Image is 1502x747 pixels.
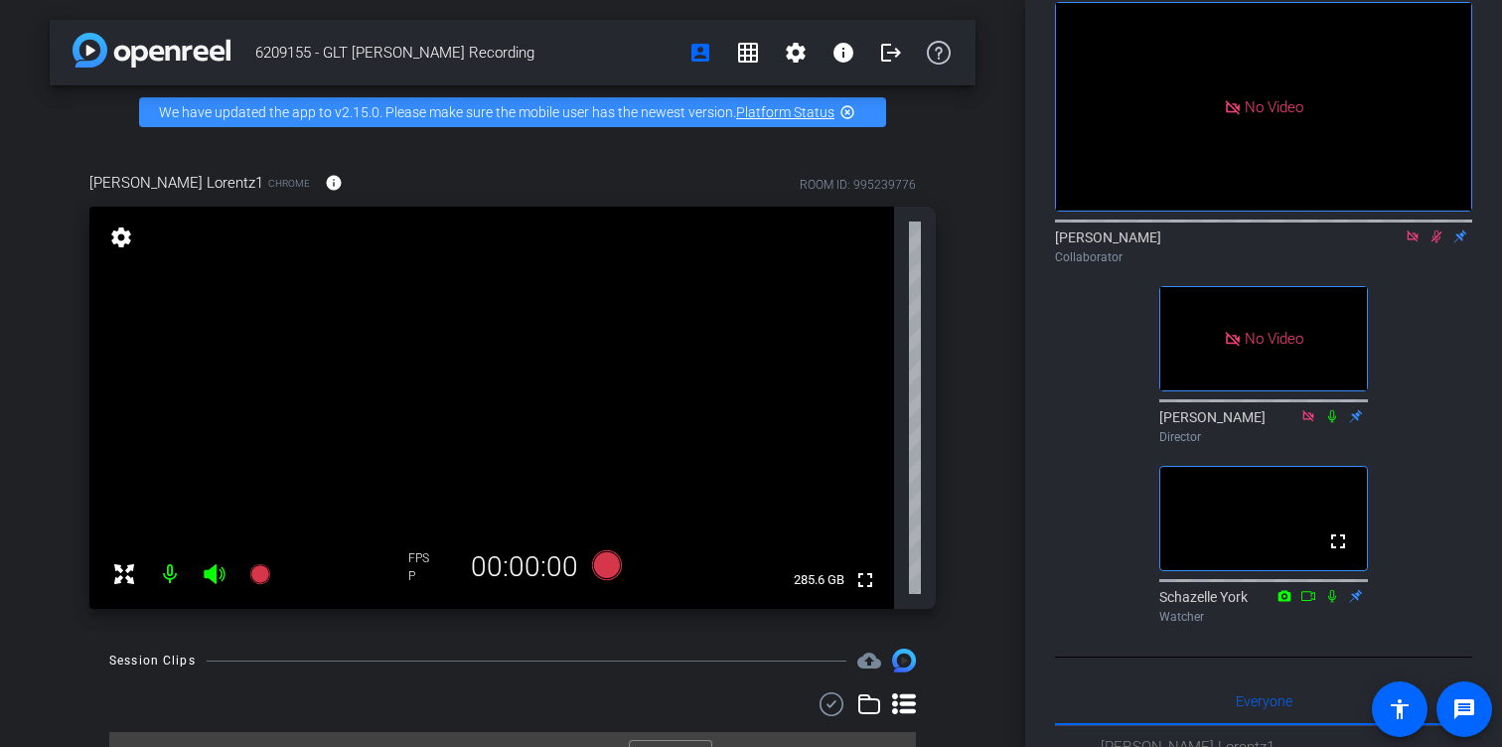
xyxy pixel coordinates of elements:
div: Collaborator [1055,248,1472,266]
span: No Video [1245,330,1303,348]
span: Everyone [1236,694,1292,708]
img: app-logo [73,33,230,68]
div: 00:00:00 [458,550,591,584]
mat-icon: accessibility [1388,697,1412,721]
mat-icon: logout [879,41,903,65]
span: FPS [408,551,429,565]
span: [PERSON_NAME] Lorentz1 [89,172,263,194]
div: We have updated the app to v2.15.0. Please make sure the mobile user has the newest version. [139,97,886,127]
div: [PERSON_NAME] [1159,407,1368,446]
div: [PERSON_NAME] [1055,227,1472,266]
span: No Video [1245,97,1303,115]
span: 285.6 GB [787,568,851,592]
div: Director [1159,428,1368,446]
mat-icon: info [831,41,855,65]
div: P [408,568,458,584]
div: Schazelle York [1159,587,1368,626]
span: Chrome [268,176,310,191]
mat-icon: fullscreen [853,568,877,592]
mat-icon: fullscreen [1326,529,1350,553]
span: 6209155 - GLT [PERSON_NAME] Recording [255,33,676,73]
div: Session Clips [109,651,196,671]
mat-icon: highlight_off [839,104,855,120]
mat-icon: account_box [688,41,712,65]
mat-icon: cloud_upload [857,649,881,672]
img: Session clips [892,649,916,672]
span: Destinations for your clips [857,649,881,672]
a: Platform Status [736,104,834,120]
mat-icon: message [1452,697,1476,721]
div: ROOM ID: 995239776 [800,176,916,194]
mat-icon: settings [784,41,808,65]
mat-icon: info [325,174,343,192]
div: Watcher [1159,608,1368,626]
mat-icon: settings [107,225,135,249]
mat-icon: grid_on [736,41,760,65]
